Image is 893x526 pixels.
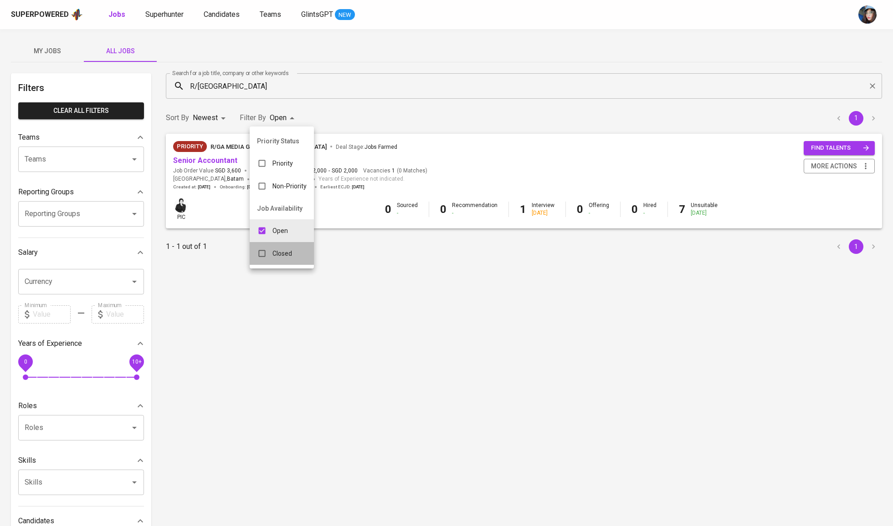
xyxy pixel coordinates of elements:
[250,197,314,219] li: Job Availability
[272,159,293,168] p: Priority
[272,182,307,191] p: Non-Priority
[272,226,288,235] p: Open
[250,130,314,152] li: Priority Status
[272,249,292,258] p: Closed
